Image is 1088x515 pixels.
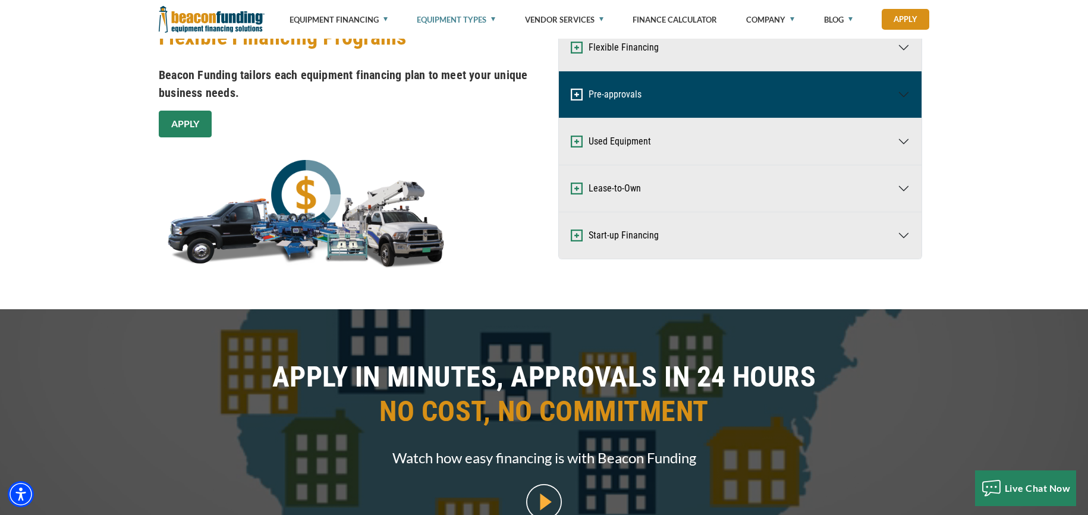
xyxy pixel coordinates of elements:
[159,447,929,469] span: Watch how easy financing is with Beacon Funding
[571,183,583,194] img: Expand and Collapse Icon
[159,66,537,102] h5: Beacon Funding tailors each equipment financing plan to meet your unique business needs.
[559,71,922,118] button: Pre-approvals
[975,470,1077,506] button: Live Chat Now
[1005,482,1071,494] span: Live Chat Now
[159,111,212,137] a: APPLY - open in a new tab
[571,89,583,101] img: Expand and Collapse Icon
[559,212,922,259] button: Start-up Financing
[571,42,583,54] img: Expand and Collapse Icon
[159,394,929,429] span: NO COST, NO COMMITMENT
[159,360,929,438] h1: APPLY IN MINUTES, APPROVALS IN 24 HOURS
[571,136,583,147] img: Expand and Collapse Icon
[882,9,929,30] a: Apply
[559,24,922,71] button: Flexible Financing
[571,230,583,241] img: Expand and Collapse Icon
[8,481,34,507] div: Accessibility Menu
[559,165,922,212] button: Lease-to-Own
[559,118,922,165] button: Used Equipment
[159,155,456,274] img: Collage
